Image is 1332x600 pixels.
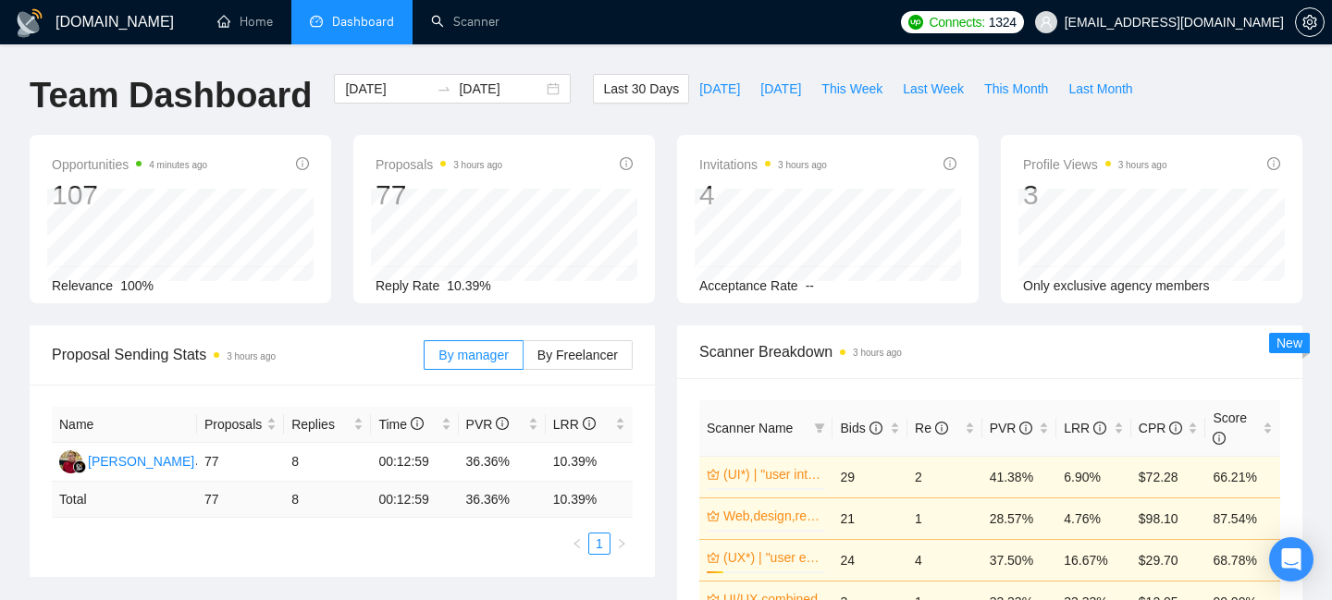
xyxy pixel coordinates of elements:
[1058,74,1142,104] button: Last Month
[810,414,829,442] span: filter
[227,351,276,361] time: 3 hours ago
[1205,539,1280,581] td: 68.78%
[438,348,508,362] span: By manager
[1295,7,1325,37] button: setting
[284,443,371,482] td: 8
[459,443,546,482] td: 36.36%
[832,497,907,539] td: 21
[1040,16,1053,29] span: user
[52,278,113,293] span: Relevance
[699,178,827,213] div: 4
[723,547,821,568] a: (UX*) | "user experience"
[620,157,633,170] span: info-circle
[453,160,502,170] time: 3 hours ago
[707,468,720,481] span: crown
[1276,336,1302,350] span: New
[593,74,689,104] button: Last 30 Days
[52,343,424,366] span: Proposal Sending Stats
[811,74,893,104] button: This Week
[447,278,490,293] span: 10.39%
[149,160,207,170] time: 4 minutes ago
[1131,497,1206,539] td: $98.10
[760,79,801,99] span: [DATE]
[1169,422,1182,435] span: info-circle
[1139,421,1182,435] span: CPR
[546,443,633,482] td: 10.39%
[1213,410,1247,446] span: Score
[296,157,309,170] span: info-circle
[832,456,907,497] td: 29
[411,417,424,430] span: info-circle
[869,422,882,435] span: info-circle
[378,417,423,432] span: Time
[929,12,984,32] span: Connects:
[750,74,811,104] button: [DATE]
[723,464,821,484] a: (UI*) | "user interface"
[197,407,284,443] th: Proposals
[546,482,633,518] td: 10.39 %
[982,497,1057,539] td: 28.57%
[1023,278,1210,293] span: Only exclusive agency members
[984,79,1048,99] span: This Month
[610,533,633,555] button: right
[989,12,1017,32] span: 1324
[537,348,618,362] span: By Freelancer
[699,79,740,99] span: [DATE]
[588,533,610,555] li: 1
[437,81,451,96] span: swap-right
[707,509,720,522] span: crown
[583,417,596,430] span: info-circle
[52,153,207,176] span: Opportunities
[1213,432,1226,445] span: info-circle
[1269,537,1313,582] div: Open Intercom Messenger
[73,460,86,473] img: gigradar-bm.png
[459,79,543,99] input: End date
[15,8,44,38] img: logo
[1295,15,1325,30] a: setting
[603,79,679,99] span: Last 30 Days
[616,538,627,549] span: right
[832,539,907,581] td: 24
[376,278,439,293] span: Reply Rate
[431,14,499,30] a: searchScanner
[908,15,923,30] img: upwork-logo.png
[566,533,588,555] button: left
[310,15,323,28] span: dashboard
[935,422,948,435] span: info-circle
[345,79,429,99] input: Start date
[723,506,821,526] a: Web,design,redesign
[1296,15,1324,30] span: setting
[291,414,350,435] span: Replies
[806,278,814,293] span: --
[284,482,371,518] td: 8
[982,539,1057,581] td: 37.50%
[52,482,197,518] td: Total
[707,421,793,435] span: Scanner Name
[52,178,207,213] div: 107
[52,407,197,443] th: Name
[610,533,633,555] li: Next Page
[496,417,509,430] span: info-circle
[1023,178,1167,213] div: 3
[915,421,948,435] span: Re
[853,348,902,358] time: 3 hours ago
[943,157,956,170] span: info-circle
[1056,456,1131,497] td: 6.90%
[699,153,827,176] span: Invitations
[59,453,194,468] a: AG[PERSON_NAME]
[689,74,750,104] button: [DATE]
[88,451,194,471] div: [PERSON_NAME]
[459,482,546,518] td: 36.36 %
[59,450,82,473] img: AG
[990,421,1033,435] span: PVR
[1068,79,1132,99] span: Last Month
[437,81,451,96] span: to
[1056,539,1131,581] td: 16.67%
[466,417,510,432] span: PVR
[1023,153,1167,176] span: Profile Views
[907,456,982,497] td: 2
[197,482,284,518] td: 77
[893,74,974,104] button: Last Week
[553,417,596,432] span: LRR
[903,79,964,99] span: Last Week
